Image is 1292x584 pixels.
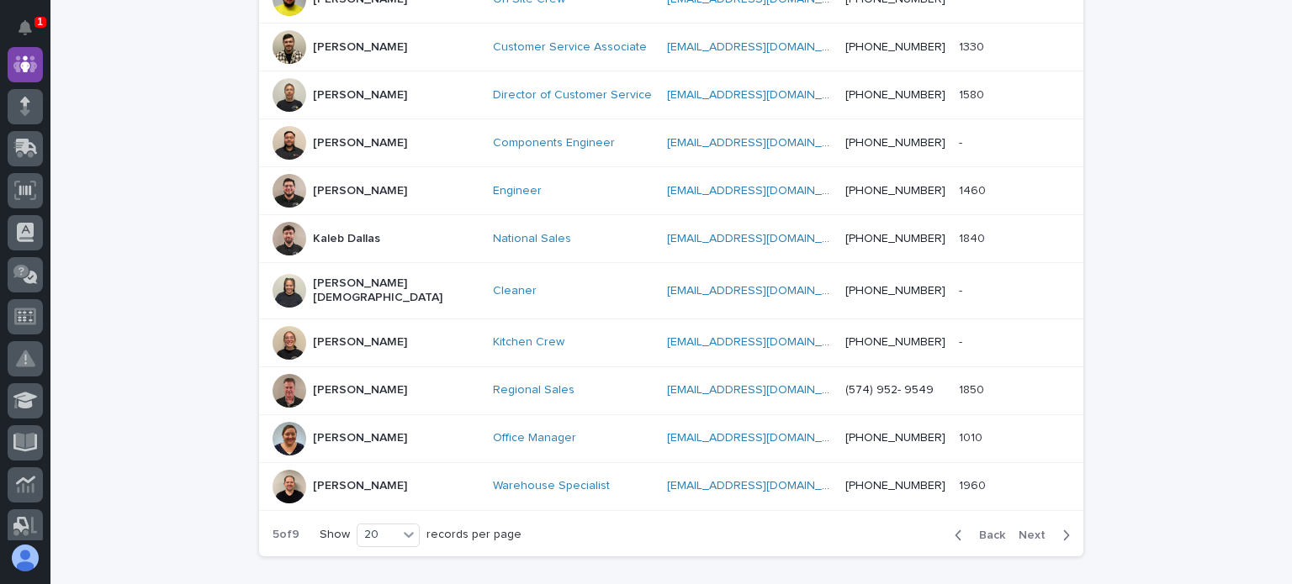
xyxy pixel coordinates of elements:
[313,335,407,350] p: [PERSON_NAME]
[845,41,945,53] a: [PHONE_NUMBER]
[259,318,1083,366] tr: [PERSON_NAME]Kitchen Crew [EMAIL_ADDRESS][DOMAIN_NAME] [PHONE_NUMBER]--
[259,167,1083,215] tr: [PERSON_NAME]Engineer [EMAIL_ADDRESS][DOMAIN_NAME] [PHONE_NUMBER]14601460
[259,366,1083,414] tr: [PERSON_NAME]Regional Sales [EMAIL_ADDRESS][DOMAIN_NAME] (574) 952- 954918501850
[313,184,407,198] p: [PERSON_NAME]
[313,136,407,150] p: [PERSON_NAME]
[259,514,313,555] p: 5 of 9
[21,20,43,47] div: Notifications1
[667,89,857,101] a: [EMAIL_ADDRESS][DOMAIN_NAME]
[493,284,537,298] a: Cleaner
[959,85,988,103] p: 1580
[959,37,988,55] p: 1330
[426,528,522,542] p: records per page
[493,184,542,198] a: Engineer
[959,181,989,198] p: 1460
[320,528,350,542] p: Show
[959,428,986,445] p: 1010
[845,185,945,197] a: [PHONE_NUMBER]
[1012,528,1083,543] button: Next
[37,16,43,28] p: 1
[1019,529,1056,541] span: Next
[313,276,479,305] p: [PERSON_NAME][DEMOGRAPHIC_DATA]
[259,71,1083,119] tr: [PERSON_NAME]Director of Customer Service [EMAIL_ADDRESS][DOMAIN_NAME] [PHONE_NUMBER]15801580
[493,88,652,103] a: Director of Customer Service
[667,336,857,348] a: [EMAIL_ADDRESS][DOMAIN_NAME]
[959,281,966,298] p: -
[959,380,988,397] p: 1850
[259,462,1083,510] tr: [PERSON_NAME]Warehouse Specialist [EMAIL_ADDRESS][DOMAIN_NAME] [PHONE_NUMBER]19601960
[667,432,857,444] a: [EMAIL_ADDRESS][DOMAIN_NAME]
[493,431,576,445] a: Office Manager
[259,215,1083,263] tr: Kaleb DallasNational Sales [EMAIL_ADDRESS][DOMAIN_NAME] [PHONE_NUMBER]18401840
[313,479,407,493] p: [PERSON_NAME]
[667,137,857,149] a: [EMAIL_ADDRESS][DOMAIN_NAME]
[845,432,945,444] a: [PHONE_NUMBER]
[313,232,380,246] p: Kaleb Dallas
[259,263,1083,319] tr: [PERSON_NAME][DEMOGRAPHIC_DATA]Cleaner [EMAIL_ADDRESS][DOMAIN_NAME] [PHONE_NUMBER]--
[493,40,647,55] a: Customer Service Associate
[959,229,988,246] p: 1840
[493,232,571,246] a: National Sales
[845,89,945,101] a: [PHONE_NUMBER]
[357,526,398,544] div: 20
[667,41,857,53] a: [EMAIL_ADDRESS][DOMAIN_NAME]
[493,479,610,493] a: Warehouse Specialist
[959,133,966,150] p: -
[959,476,989,493] p: 1960
[493,136,615,150] a: Components Engineer
[845,233,945,245] a: [PHONE_NUMBER]
[493,383,575,397] a: Regional Sales
[259,119,1083,167] tr: [PERSON_NAME]Components Engineer [EMAIL_ADDRESS][DOMAIN_NAME] [PHONE_NUMBER]--
[845,336,945,348] a: [PHONE_NUMBER]
[667,480,857,492] a: [EMAIL_ADDRESS][DOMAIN_NAME]
[969,529,1005,541] span: Back
[667,233,857,245] a: [EMAIL_ADDRESS][DOMAIN_NAME]
[313,88,407,103] p: [PERSON_NAME]
[845,285,945,297] a: [PHONE_NUMBER]
[8,540,43,576] button: users-avatar
[493,335,564,350] a: Kitchen Crew
[313,431,407,445] p: [PERSON_NAME]
[313,383,407,397] p: [PERSON_NAME]
[8,10,43,45] button: Notifications
[845,137,945,149] a: [PHONE_NUMBER]
[845,384,934,396] a: (574) 952- 9549
[259,24,1083,71] tr: [PERSON_NAME]Customer Service Associate [EMAIL_ADDRESS][DOMAIN_NAME] [PHONE_NUMBER]13301330
[845,480,945,492] a: [PHONE_NUMBER]
[667,384,857,396] a: [EMAIL_ADDRESS][DOMAIN_NAME]
[667,285,857,297] a: [EMAIL_ADDRESS][DOMAIN_NAME]
[941,528,1012,543] button: Back
[959,332,966,350] p: -
[667,185,857,197] a: [EMAIL_ADDRESS][DOMAIN_NAME]
[259,414,1083,462] tr: [PERSON_NAME]Office Manager [EMAIL_ADDRESS][DOMAIN_NAME] [PHONE_NUMBER]10101010
[313,40,407,55] p: [PERSON_NAME]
